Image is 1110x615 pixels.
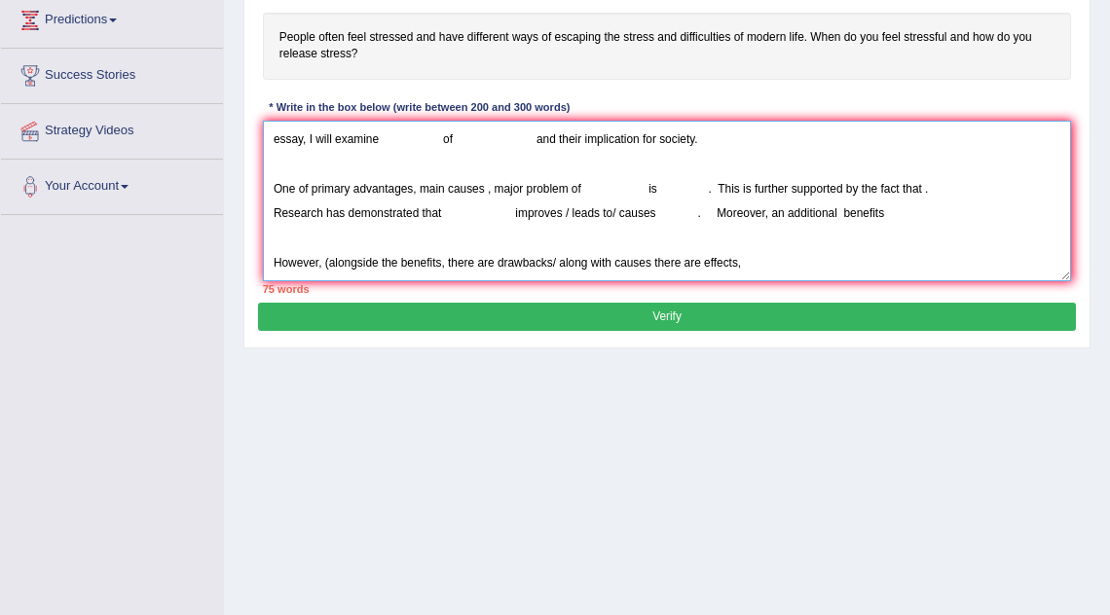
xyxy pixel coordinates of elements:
button: Verify [258,303,1075,331]
a: Your Account [1,160,223,208]
div: * Write in the box below (write between 200 and 300 words) [263,100,576,117]
a: Success Stories [1,49,223,97]
a: Strategy Videos [1,104,223,153]
h4: People often feel stressed and have different ways of escaping the stress and difficulties of mod... [263,13,1072,80]
div: 75 words [263,281,1072,297]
